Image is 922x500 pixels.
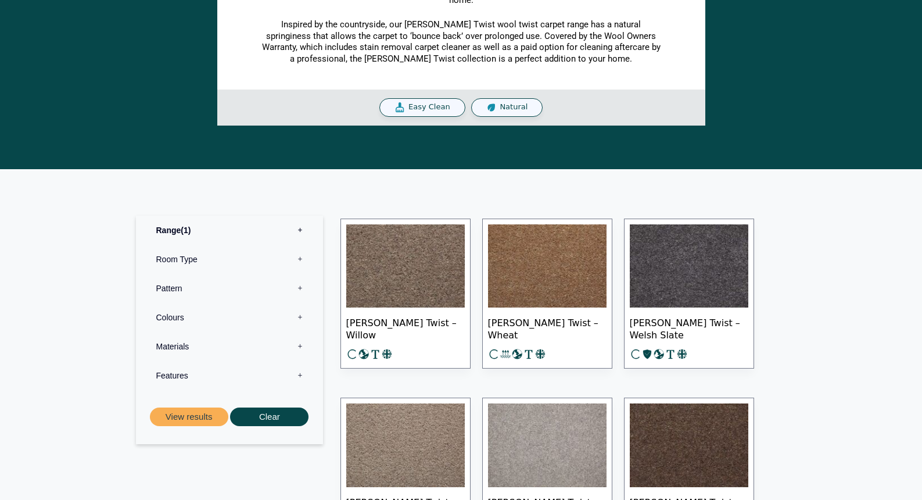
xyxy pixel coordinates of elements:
button: Clear [230,408,308,427]
p: Inspired by the countryside, our [PERSON_NAME] Twist wool twist carpet range has a natural spring... [261,19,662,65]
img: Tomkinson Twist - Wheat [488,224,607,308]
img: Tomkinson Twist Willow [346,224,465,308]
a: [PERSON_NAME] Twist – Willow [340,219,471,369]
img: Tomkinson Twist Welsh Slate [630,224,748,308]
label: Room Type [145,245,314,274]
span: Natural [500,102,528,112]
button: View results [150,408,228,427]
span: [PERSON_NAME] Twist – Welsh Slate [630,308,748,348]
a: [PERSON_NAME] Twist – Welsh Slate [624,219,754,369]
label: Colours [145,303,314,332]
label: Range [145,216,314,245]
span: [PERSON_NAME] Twist – Willow [346,308,465,348]
label: Pattern [145,274,314,303]
img: Tomkinson Twist Tungsten [488,403,607,487]
label: Features [145,361,314,390]
span: [PERSON_NAME] Twist – Wheat [488,308,607,348]
img: Tomkinson Twist - Walnut [346,403,465,487]
span: Easy Clean [408,102,450,112]
img: Tomkinson Twist - Teak [630,403,748,487]
label: Materials [145,332,314,361]
a: [PERSON_NAME] Twist – Wheat [482,219,612,369]
span: 1 [181,226,191,235]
